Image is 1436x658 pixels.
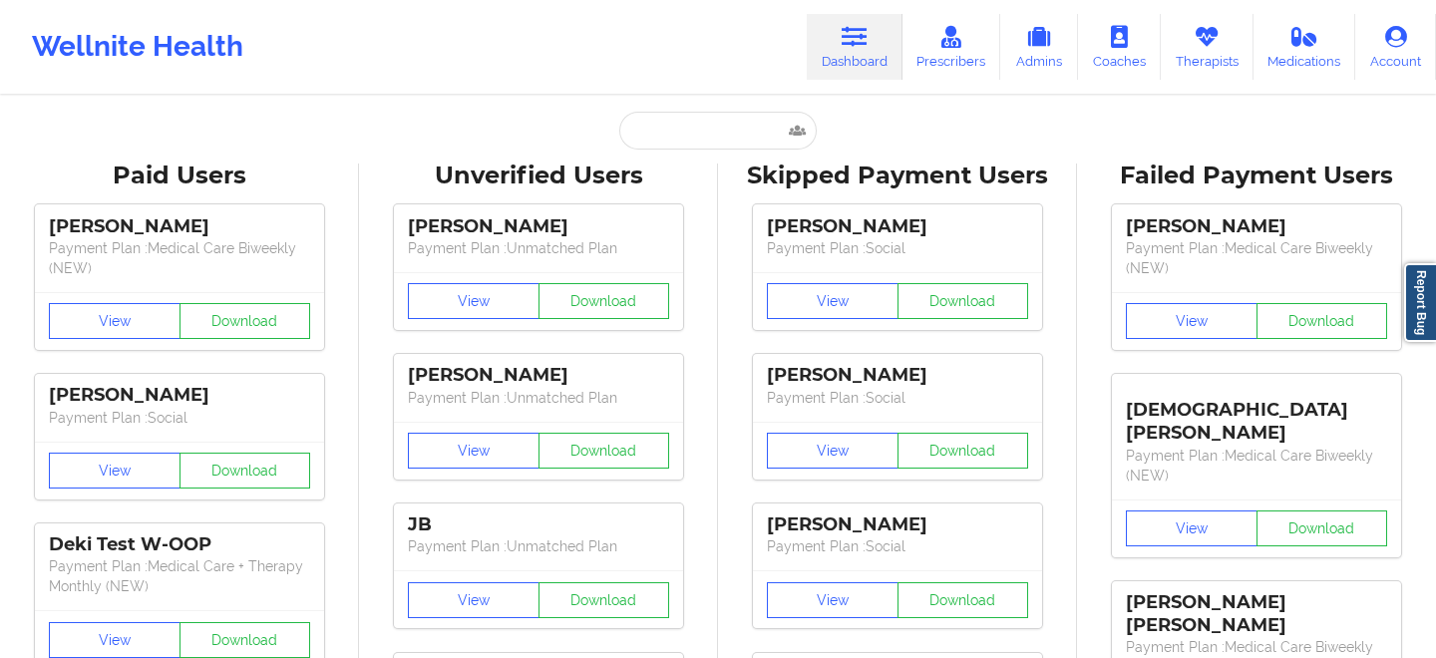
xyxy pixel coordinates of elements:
button: View [408,283,539,319]
a: Admins [1000,14,1078,80]
div: [PERSON_NAME] [1126,215,1387,238]
a: Medications [1254,14,1356,80]
p: Payment Plan : Medical Care Biweekly (NEW) [1126,446,1387,486]
button: Download [1256,510,1388,546]
a: Coaches [1078,14,1161,80]
button: View [767,433,898,469]
button: Download [538,283,670,319]
button: Download [897,582,1029,618]
p: Payment Plan : Social [767,238,1028,258]
button: View [767,283,898,319]
p: Payment Plan : Unmatched Plan [408,536,669,556]
div: Skipped Payment Users [732,161,1063,191]
button: Download [179,453,311,489]
button: Download [538,433,670,469]
button: Download [179,303,311,339]
button: Download [1256,303,1388,339]
button: Download [897,283,1029,319]
a: Prescribers [902,14,1001,80]
button: Download [179,622,311,658]
p: Payment Plan : Unmatched Plan [408,238,669,258]
button: View [408,582,539,618]
p: Payment Plan : Medical Care + Therapy Monthly (NEW) [49,556,310,596]
div: Paid Users [14,161,345,191]
a: Dashboard [807,14,902,80]
p: Payment Plan : Social [767,536,1028,556]
button: View [49,622,180,658]
div: Deki Test W-OOP [49,533,310,556]
p: Payment Plan : Medical Care Biweekly (NEW) [49,238,310,278]
div: [PERSON_NAME] [49,384,310,407]
div: Unverified Users [373,161,704,191]
a: Report Bug [1404,263,1436,342]
div: [PERSON_NAME] [767,513,1028,536]
a: Therapists [1161,14,1254,80]
p: Payment Plan : Social [767,388,1028,408]
button: View [1126,510,1257,546]
div: [PERSON_NAME] [408,215,669,238]
div: [PERSON_NAME] [408,364,669,387]
p: Payment Plan : Unmatched Plan [408,388,669,408]
button: Download [538,582,670,618]
p: Payment Plan : Medical Care Biweekly (NEW) [1126,238,1387,278]
button: View [49,303,180,339]
div: [PERSON_NAME] [PERSON_NAME] [1126,591,1387,637]
button: View [49,453,180,489]
p: Payment Plan : Social [49,408,310,428]
button: View [1126,303,1257,339]
div: [PERSON_NAME] [767,215,1028,238]
div: JB [408,513,669,536]
div: [PERSON_NAME] [767,364,1028,387]
div: Failed Payment Users [1091,161,1422,191]
div: [DEMOGRAPHIC_DATA][PERSON_NAME] [1126,384,1387,445]
button: View [408,433,539,469]
button: View [767,582,898,618]
button: Download [897,433,1029,469]
div: [PERSON_NAME] [49,215,310,238]
a: Account [1355,14,1436,80]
